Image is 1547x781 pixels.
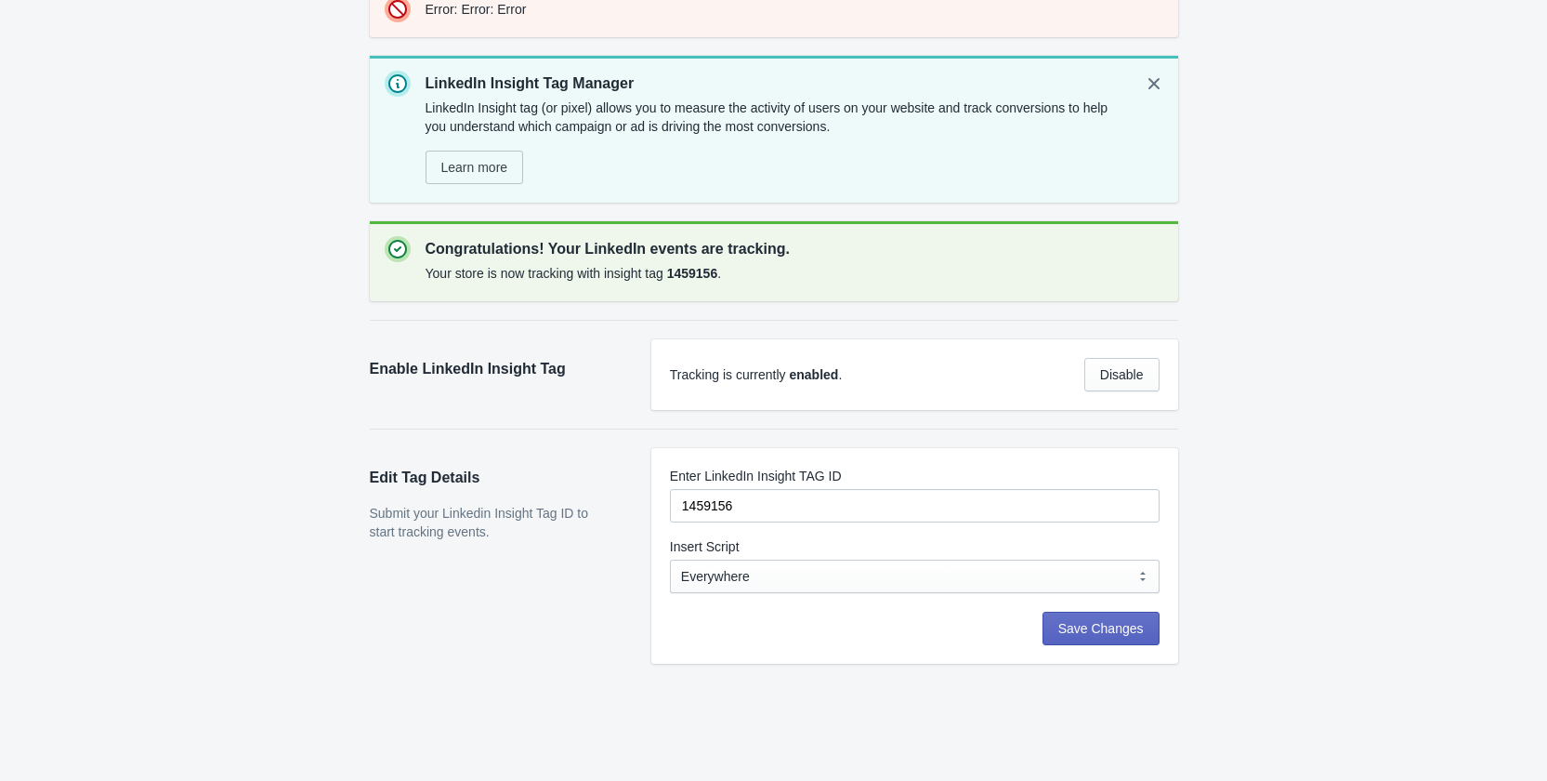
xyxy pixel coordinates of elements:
[789,367,838,382] span: enabled
[1058,621,1144,636] span: Save Changes
[670,467,842,485] label: Enter LinkedIn Insight TAG ID
[370,467,614,489] h2: Edit Tag Details
[426,73,1126,95] p: LinkedIn Insight Tag Manager
[667,266,718,281] b: 1459156
[1100,367,1144,382] span: Disable
[1137,67,1171,100] button: Dismiss notification
[1042,612,1160,645] button: Save Changes
[441,160,508,175] span: Learn more
[426,238,1163,260] p: Congratulations! Your LinkedIn events are tracking.
[426,260,1163,286] div: Your store is now tracking with insight tag .
[370,504,614,541] p: Submit your Linkedin Insight Tag ID to start tracking events.
[426,99,1126,136] p: LinkedIn Insight tag (or pixel) allows you to measure the activity of users on your website and t...
[426,151,524,184] a: Learn more
[670,537,740,556] label: Insert Script
[670,365,1069,384] div: Tracking is currently .
[370,358,614,380] h2: Enable LinkedIn Insight Tag
[1084,358,1160,391] button: Disable
[670,489,1160,523] input: 1459156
